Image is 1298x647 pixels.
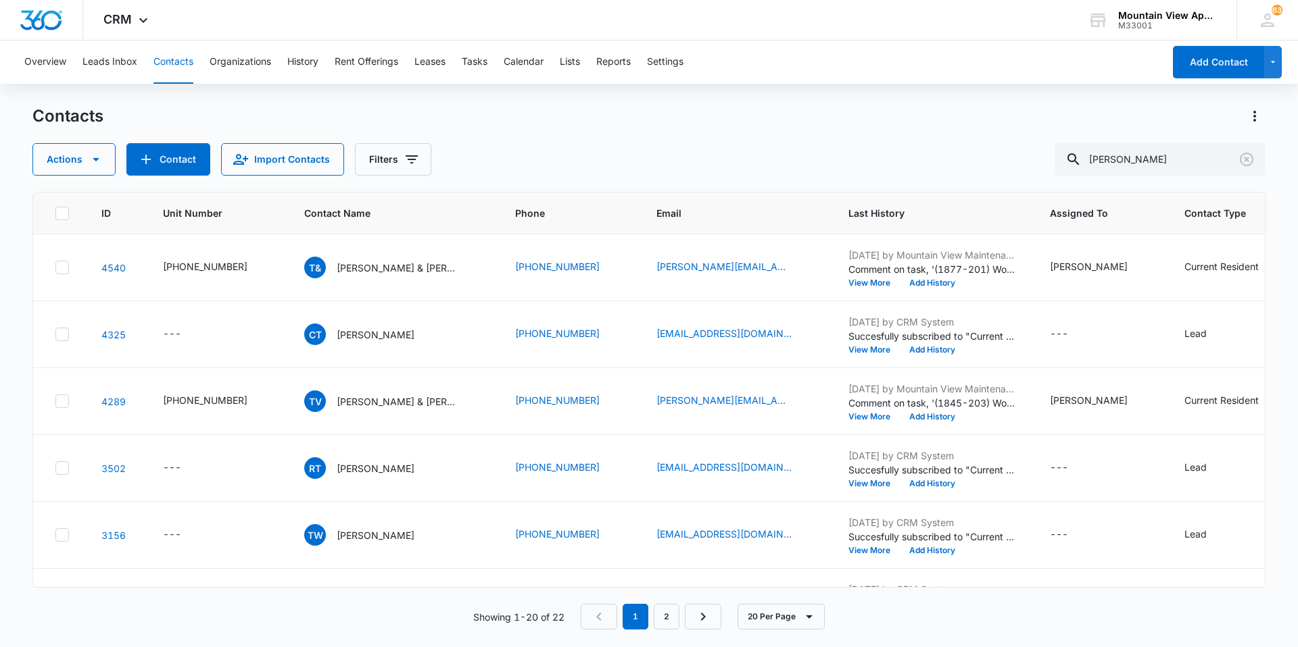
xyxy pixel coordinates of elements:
span: Email [656,206,796,220]
a: Navigate to contact details page for Taylor Wright [101,529,126,541]
button: Actions [1244,105,1266,127]
button: Add History [900,346,965,354]
div: Phone - (916) 715-6401 - Select to Edit Field [515,527,624,543]
button: Add History [900,546,965,554]
div: Unit Number - 545-1877-201 - Select to Edit Field [163,259,272,276]
button: Import Contacts [221,143,344,176]
input: Search Contacts [1055,143,1266,176]
a: [PHONE_NUMBER] [515,527,600,541]
p: [DATE] by CRM System [848,582,1017,596]
div: Phone - (970) 396-6808 - Select to Edit Field [515,460,624,476]
div: Contact Name - Richard Taylor - Select to Edit Field [304,457,439,479]
span: TW [304,524,326,546]
button: History [287,41,318,84]
span: RT [304,457,326,479]
div: Lead [1184,460,1207,474]
div: --- [163,460,181,476]
div: Contact Name - Taylor Wright - Select to Edit Field [304,524,439,546]
div: [PHONE_NUMBER] [163,393,247,407]
span: Phone [515,206,604,220]
div: [PERSON_NAME] [1050,393,1128,407]
p: [PERSON_NAME] [337,328,414,342]
nav: Pagination [581,604,721,629]
a: Navigate to contact details page for Taylor & Jacob Hoyer [101,262,126,274]
div: Unit Number - 545-1845-203 - Select to Edit Field [163,393,272,409]
div: Contact Type - Lead - Select to Edit Field [1184,326,1231,342]
div: Assigned To - - Select to Edit Field [1050,326,1092,342]
div: account name [1118,10,1217,21]
div: Lead [1184,326,1207,340]
button: View More [848,279,900,287]
button: Contacts [153,41,193,84]
button: Calendar [504,41,544,84]
a: [PHONE_NUMBER] [515,326,600,340]
h1: Contacts [32,106,103,126]
button: Add History [900,480,965,488]
a: [PHONE_NUMBER] [515,460,600,474]
button: Add Contact [1173,46,1264,78]
a: [EMAIL_ADDRESS][DOMAIN_NAME] [656,460,792,474]
button: Add History [900,413,965,421]
a: Page 2 [654,604,679,629]
div: Lead [1184,527,1207,541]
div: Contact Type - Current Resident - Select to Edit Field [1184,393,1283,409]
div: Email - hoyer.jake@yahoo.com - Select to Edit Field [656,259,816,276]
div: Contact Type - Lead - Select to Edit Field [1184,460,1231,476]
div: Contact Name - Cassie Taylor - Select to Edit Field [304,323,439,345]
div: Contact Type - Lead - Select to Edit Field [1184,527,1231,543]
div: Email - cassiet@blackbeltmovers.com - Select to Edit Field [656,326,816,342]
a: Navigate to contact details page for Cassie Taylor [101,329,126,340]
p: [PERSON_NAME] [337,528,414,542]
em: 1 [623,604,648,629]
a: [PHONE_NUMBER] [515,393,600,407]
div: [PHONE_NUMBER] [163,259,247,274]
a: Next Page [685,604,721,629]
div: Assigned To - Makenna Berry - Select to Edit Field [1050,259,1152,276]
p: [DATE] by CRM System [848,315,1017,329]
div: Contact Name - Taylor Vigil & Jason Males - Select to Edit Field [304,390,483,412]
p: [PERSON_NAME] & [PERSON_NAME][DEMOGRAPHIC_DATA] [337,394,458,409]
p: [DATE] by Mountain View Maintenance [848,248,1017,262]
span: Unit Number [163,206,272,220]
div: Unit Number - - Select to Edit Field [163,326,206,342]
button: Add Contact [126,143,210,176]
div: --- [163,527,181,543]
span: T& [304,257,326,278]
span: Last History [848,206,998,220]
button: View More [848,546,900,554]
span: CT [304,323,326,345]
a: Navigate to contact details page for Richard Taylor [101,463,126,474]
button: View More [848,413,900,421]
div: Current Resident [1184,393,1259,407]
span: ID [101,206,111,220]
p: [DATE] by CRM System [848,448,1017,463]
div: Unit Number - - Select to Edit Field [163,527,206,543]
button: Overview [24,41,66,84]
button: Lists [560,41,580,84]
button: Leads Inbox [82,41,137,84]
button: Actions [32,143,116,176]
div: --- [163,326,181,342]
button: Leases [414,41,446,84]
p: [PERSON_NAME] & [PERSON_NAME] [337,261,458,275]
button: Tasks [462,41,487,84]
div: Assigned To - Kaitlyn Mendoza - Select to Edit Field [1050,393,1152,409]
button: View More [848,480,900,488]
p: Succesfully subscribed to "Current Residents ". [848,329,1017,343]
span: CRM [103,12,132,26]
button: Organizations [210,41,271,84]
div: Assigned To - - Select to Edit Field [1050,460,1092,476]
a: [PERSON_NAME][EMAIL_ADDRESS][PERSON_NAME][DOMAIN_NAME] [656,259,792,274]
a: [PERSON_NAME][EMAIL_ADDRESS][DOMAIN_NAME] [656,393,792,407]
p: Succesfully subscribed to "Current Residents ". [848,529,1017,544]
span: Contact Name [304,206,463,220]
p: Succesfully subscribed to "Current Residents ". [848,463,1017,477]
button: View More [848,346,900,354]
div: Phone - (720) 487-2300 - Select to Edit Field [515,326,624,342]
div: Email - rtaylor512020@gmail.com - Select to Edit Field [656,460,816,476]
span: Contact Type [1184,206,1264,220]
div: Unit Number - - Select to Edit Field [163,460,206,476]
p: [DATE] by Mountain View Maintenance [848,382,1017,396]
button: Clear [1236,149,1257,170]
div: [PERSON_NAME] [1050,259,1128,274]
